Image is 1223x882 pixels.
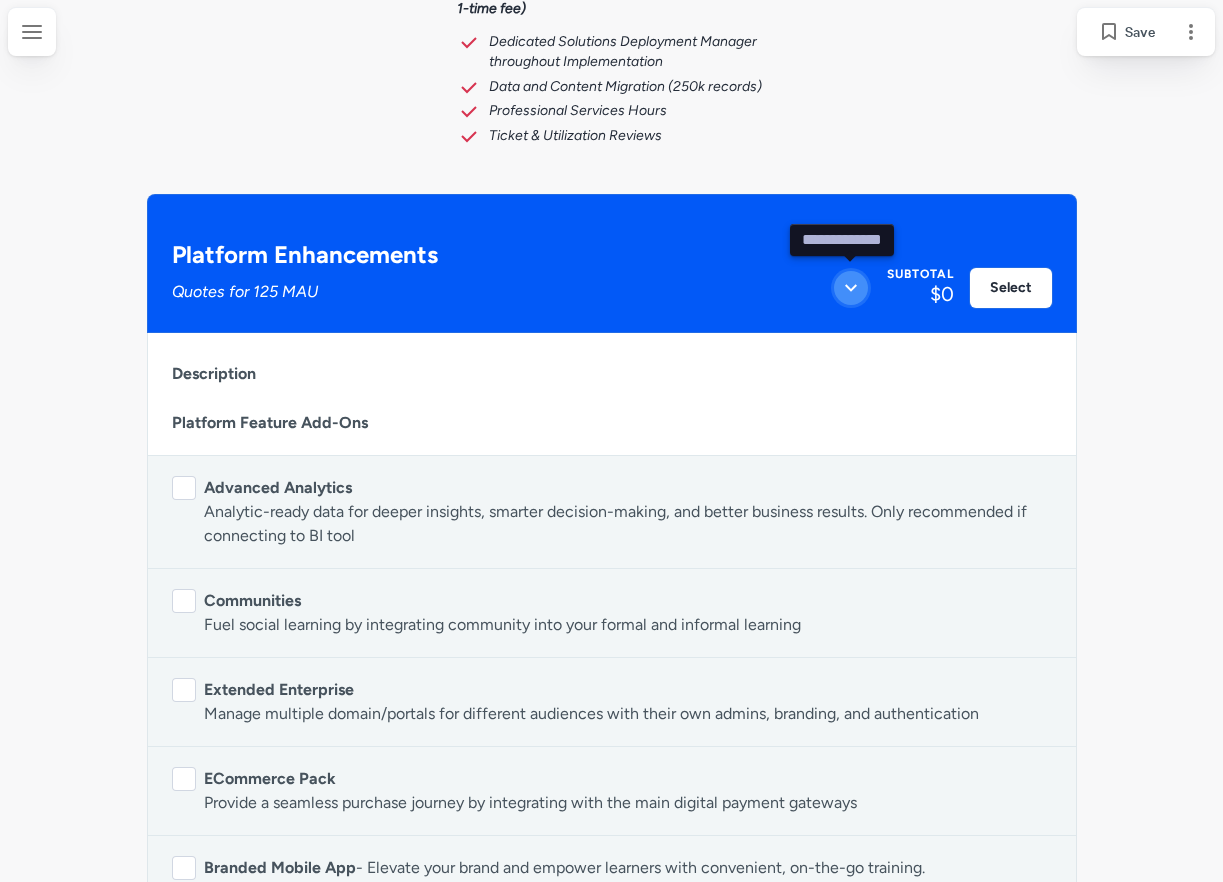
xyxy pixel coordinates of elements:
[489,102,667,119] span: Professional Services Hours
[970,268,1052,308] button: Select
[1171,12,1211,52] button: Page options
[204,591,301,610] span: Communities
[204,856,925,880] p: - Elevate your brand and empower learners with convenient, on-the-go training.
[489,127,662,144] span: Ticket & Utilization Reviews
[489,78,762,95] span: Data and Content Migration (250k records)
[204,478,352,497] span: Advanced Analytics
[930,282,954,306] span: $0
[204,858,356,877] span: Branded Mobile App
[990,281,1032,295] div: Select
[172,240,438,269] span: Platform Enhancements
[204,680,354,699] span: Extended Enterprise
[887,268,954,280] div: Subtotal
[1125,20,1155,44] span: Save
[204,702,979,726] p: Manage multiple domain/portals for different audiences with their own admins, branding, and authe...
[204,769,336,788] span: ECommerce Pack
[204,500,1052,548] p: Analytic-ready data for deeper insights, smarter decision-making, and better business results. On...
[172,413,368,432] span: Platform Feature Add-Ons
[204,613,801,637] p: Fuel social learning by integrating community into your formal and informal learning
[1081,12,1171,52] button: Save
[204,791,857,815] p: Provide a seamless purchase journey by integrating with the main digital payment gateways
[172,366,256,382] span: Description
[831,268,871,308] button: Close section
[489,33,760,70] span: Dedicated Solutions Deployment Manager throughout Implementation
[172,282,318,301] span: Quotes for 125 MAU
